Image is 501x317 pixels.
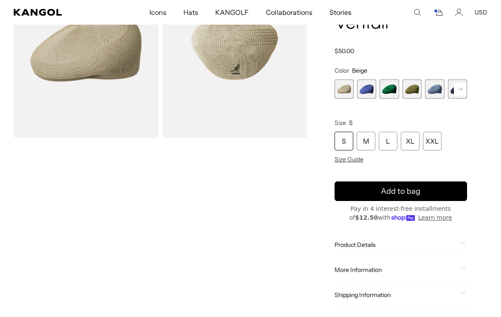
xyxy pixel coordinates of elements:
div: 6 of 22 [448,79,467,99]
button: Add to bag [335,181,467,201]
span: $50.00 [335,47,354,55]
summary: Search here [414,8,421,16]
div: 2 of 22 [357,79,376,99]
label: DENIM BLUE [425,79,444,99]
span: Shipping Information [335,291,457,299]
div: S [335,132,353,150]
button: Cart [433,8,443,16]
div: 1 of 22 [335,79,354,99]
label: Beige [335,79,354,99]
label: Starry Blue [357,79,376,99]
span: Color [335,67,349,74]
span: S [349,119,353,127]
div: M [357,132,375,150]
div: 4 of 22 [402,79,422,99]
span: Size [335,119,346,127]
span: More Information [335,266,457,274]
label: Green [402,79,422,99]
span: Product Details [335,241,457,249]
div: 3 of 22 [380,79,399,99]
span: Size Guide [335,156,363,163]
div: XXL [423,132,442,150]
label: Masters Green [380,79,399,99]
button: USD [475,8,487,16]
label: Navy [448,79,467,99]
span: Add to bag [381,186,420,197]
div: L [379,132,397,150]
div: XL [401,132,419,150]
a: Account [455,8,463,16]
span: Beige [352,67,367,74]
div: 5 of 22 [425,79,444,99]
a: Kangol [14,9,99,16]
